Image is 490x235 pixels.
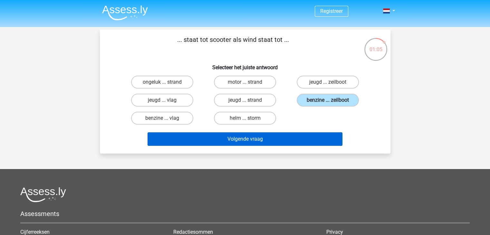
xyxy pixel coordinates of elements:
[20,229,50,235] a: Cijferreeksen
[20,187,66,202] img: Assessly logo
[297,94,359,107] label: benzine ... zeilboot
[131,94,193,107] label: jeugd ... vlag
[131,76,193,89] label: ongeluk ... strand
[102,5,148,20] img: Assessly
[110,59,380,70] h6: Selecteer het juiste antwoord
[326,229,343,235] a: Privacy
[173,229,213,235] a: Redactiesommen
[214,112,276,125] label: helm ... storm
[131,112,193,125] label: benzine ... vlag
[148,132,342,146] button: Volgende vraag
[110,35,356,54] p: ... staat tot scooter als wind staat tot ...
[214,94,276,107] label: jeugd ... strand
[214,76,276,89] label: motor ... strand
[297,76,359,89] label: jeugd ... zeilboot
[364,37,388,53] div: 01:05
[20,210,470,218] h5: Assessments
[320,8,343,14] a: Registreer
